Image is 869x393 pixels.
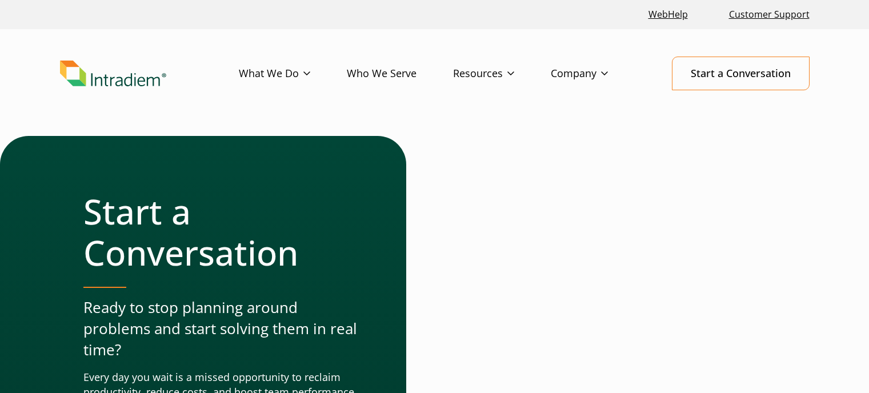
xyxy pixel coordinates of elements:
[60,61,166,87] img: Intradiem
[347,57,453,90] a: Who We Serve
[83,191,361,273] h1: Start a Conversation
[724,2,814,27] a: Customer Support
[83,297,361,361] p: Ready to stop planning around problems and start solving them in real time?
[644,2,692,27] a: Link opens in a new window
[453,57,551,90] a: Resources
[239,57,347,90] a: What We Do
[551,57,644,90] a: Company
[60,61,239,87] a: Link to homepage of Intradiem
[672,57,810,90] a: Start a Conversation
